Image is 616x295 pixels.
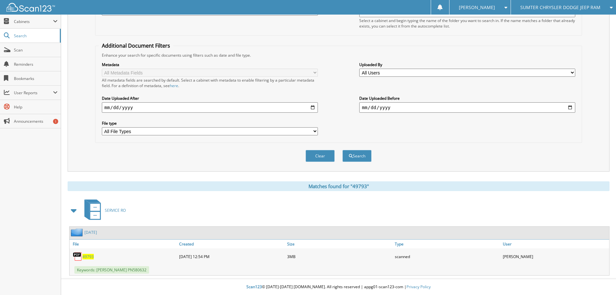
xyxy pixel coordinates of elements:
a: here [170,83,178,88]
span: Scan123 [246,284,262,289]
span: Bookmarks [14,76,58,81]
span: Scan [14,47,58,53]
a: Size [286,240,394,248]
span: SUMTER CHRYSLER DODGE JEEP RAM [520,6,600,9]
button: Search [342,150,372,162]
span: User Reports [14,90,53,96]
a: Privacy Policy [406,284,431,289]
img: scan123-logo-white.svg [6,3,55,12]
legend: Additional Document Filters [99,42,173,49]
div: 3MB [286,250,394,263]
a: Created [178,240,286,248]
label: Uploaded By [359,62,575,67]
span: [PERSON_NAME] [459,6,495,9]
span: Keywords: [PERSON_NAME] PN580632 [74,266,149,274]
div: © [DATE]-[DATE] [DOMAIN_NAME]. All rights reserved | appg01-scan123-com | [61,279,616,295]
div: Select a cabinet and begin typing the name of the folder you want to search in. If the name match... [359,18,575,29]
span: Announcements [14,119,58,124]
div: Enhance your search for specific documents using filters such as date and file type. [99,52,578,58]
button: Clear [306,150,335,162]
label: Date Uploaded After [102,96,318,101]
label: File type [102,120,318,126]
input: start [102,102,318,113]
div: All metadata fields are searched by default. Select a cabinet with metadata to enable filtering b... [102,77,318,88]
span: SERVICE RO [105,208,126,213]
a: [DATE] [84,230,97,235]
input: end [359,102,575,113]
div: [DATE] 12:54 PM [178,250,286,263]
div: scanned [393,250,501,263]
img: PDF.png [73,252,82,261]
div: [PERSON_NAME] [501,250,609,263]
div: 1 [53,119,58,124]
label: Metadata [102,62,318,67]
label: Date Uploaded Before [359,96,575,101]
span: Reminders [14,62,58,67]
a: User [501,240,609,248]
a: 49793 [82,254,94,259]
a: Type [393,240,501,248]
a: SERVICE RO [81,198,126,223]
span: Search [14,33,57,39]
span: Cabinets [14,19,53,24]
div: Matches found for "49793" [68,181,610,191]
iframe: Chat Widget [584,264,616,295]
span: Help [14,104,58,110]
a: File [70,240,178,248]
img: folder2.png [71,228,84,236]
